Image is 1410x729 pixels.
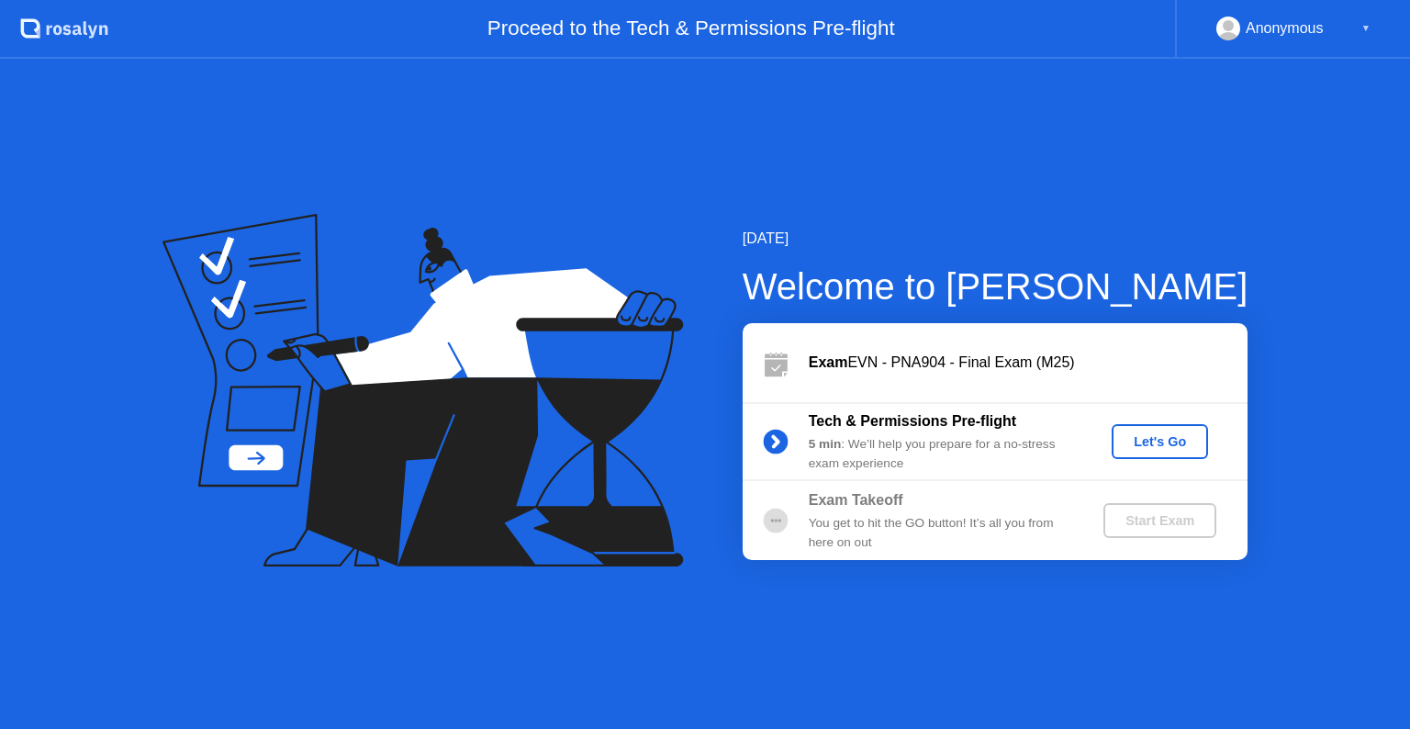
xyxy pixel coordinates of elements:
b: 5 min [809,437,842,451]
b: Exam [809,354,848,370]
div: Start Exam [1111,513,1209,528]
button: Let's Go [1112,424,1208,459]
div: [DATE] [743,228,1248,250]
div: : We’ll help you prepare for a no-stress exam experience [809,435,1073,473]
div: Anonymous [1246,17,1324,40]
div: ▼ [1361,17,1371,40]
div: Welcome to [PERSON_NAME] [743,259,1248,314]
button: Start Exam [1103,503,1216,538]
div: Let's Go [1119,434,1201,449]
div: EVN - PNA904 - Final Exam (M25) [809,352,1248,374]
b: Exam Takeoff [809,492,903,508]
div: You get to hit the GO button! It’s all you from here on out [809,514,1073,552]
b: Tech & Permissions Pre-flight [809,413,1016,429]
